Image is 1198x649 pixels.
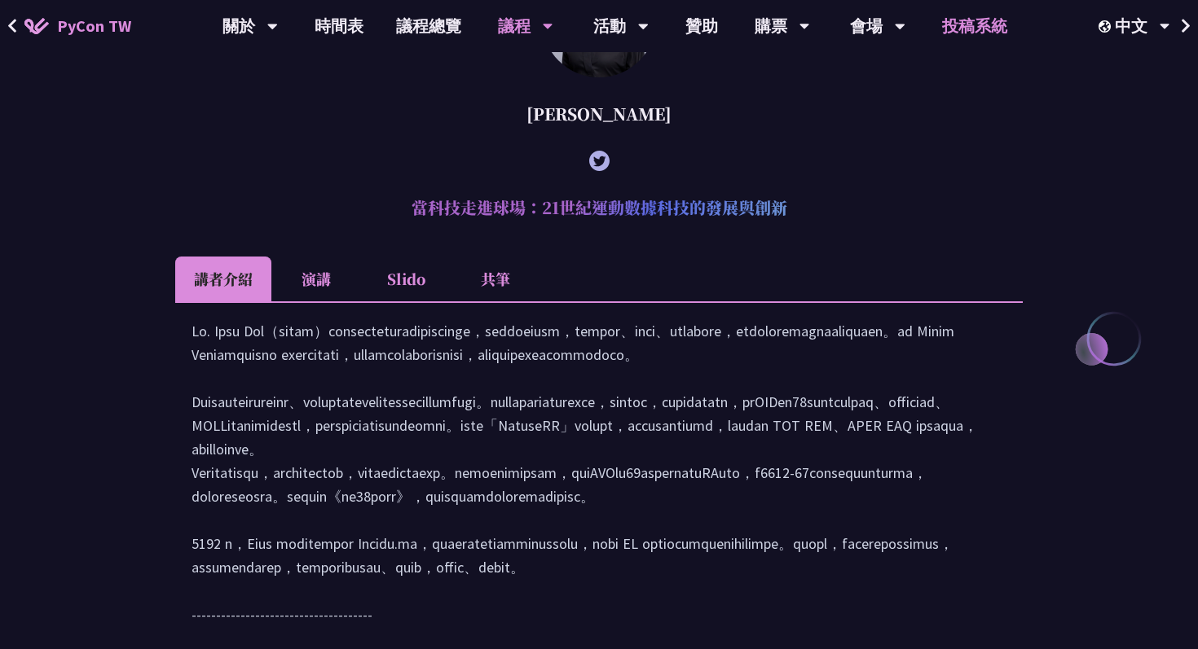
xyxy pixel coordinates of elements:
[1099,20,1115,33] img: Locale Icon
[175,257,271,301] li: 講者介紹
[451,257,540,301] li: 共筆
[271,257,361,301] li: 演講
[361,257,451,301] li: Slido
[8,6,148,46] a: PyCon TW
[24,18,49,34] img: Home icon of PyCon TW 2025
[57,14,131,38] span: PyCon TW
[175,183,1023,232] h2: 當科技走進球場：21世紀運動數據科技的發展與創新
[175,90,1023,138] div: [PERSON_NAME]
